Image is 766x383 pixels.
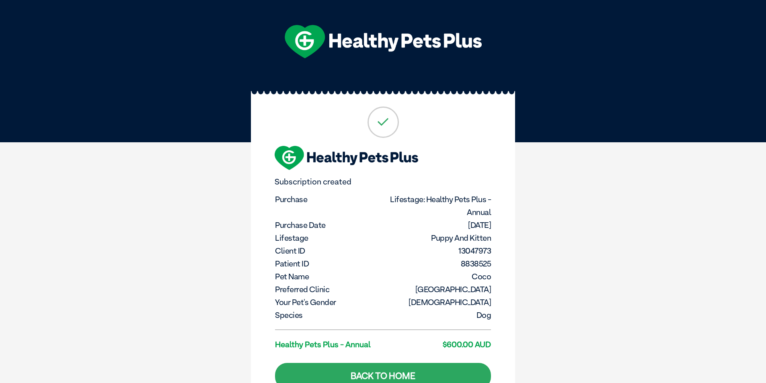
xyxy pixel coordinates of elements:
[285,25,482,58] img: hpp-logo-landscape-green-white.png
[384,309,491,322] dd: Dog
[275,146,418,170] img: hpp-logo
[384,193,491,219] dd: Lifestage: Healthy Pets Plus - Annual
[275,244,382,257] dt: Client ID
[384,338,491,351] dd: $600.00 AUD
[275,296,382,309] dt: Your pet's gender
[275,193,382,206] dt: Purchase
[275,177,491,186] p: Subscription created
[384,219,491,231] dd: [DATE]
[275,309,382,322] dt: Species
[384,244,491,257] dd: 13047973
[275,338,382,351] dt: Healthy Pets Plus - Annual
[275,270,382,283] dt: Pet Name
[275,283,382,296] dt: Preferred Clinic
[384,270,491,283] dd: Coco
[384,257,491,270] dd: 8838525
[384,296,491,309] dd: [DEMOGRAPHIC_DATA]
[384,283,491,296] dd: [GEOGRAPHIC_DATA]
[275,257,382,270] dt: Patient ID
[275,219,382,231] dt: Purchase Date
[275,231,382,244] dt: Lifestage
[384,231,491,244] dd: Puppy and Kitten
